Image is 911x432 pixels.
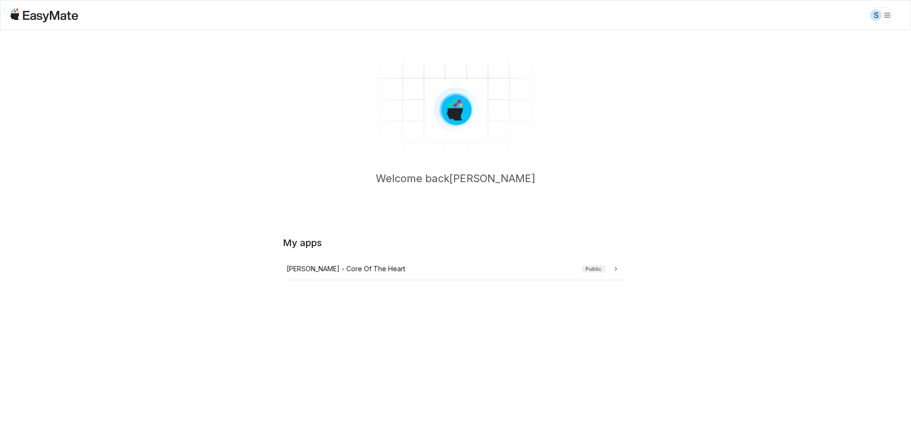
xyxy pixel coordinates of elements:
[287,264,405,274] p: [PERSON_NAME] - Core Of The Heart
[376,171,535,201] p: Welcome back [PERSON_NAME]
[283,236,322,249] h2: My apps
[582,265,605,273] span: Public
[283,258,628,280] a: [PERSON_NAME] - Core Of The HeartPublic
[870,9,882,21] div: S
